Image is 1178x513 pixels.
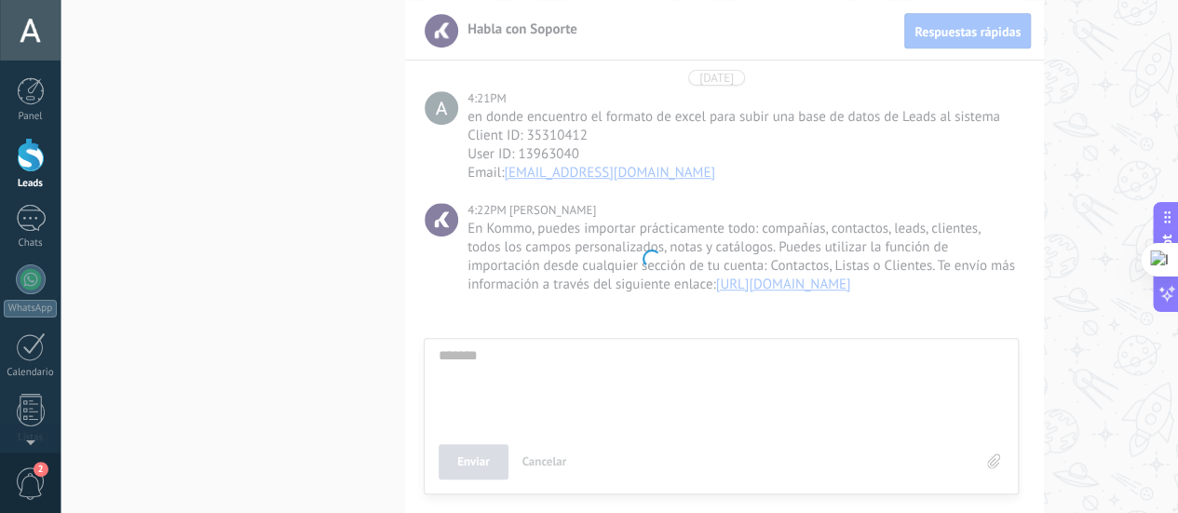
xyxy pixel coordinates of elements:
[4,237,58,250] div: Chats
[4,367,58,379] div: Calendario
[34,462,48,477] span: 2
[4,178,58,190] div: Leads
[4,300,57,317] div: WhatsApp
[1158,234,1176,277] span: Copilot
[4,111,58,123] div: Panel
